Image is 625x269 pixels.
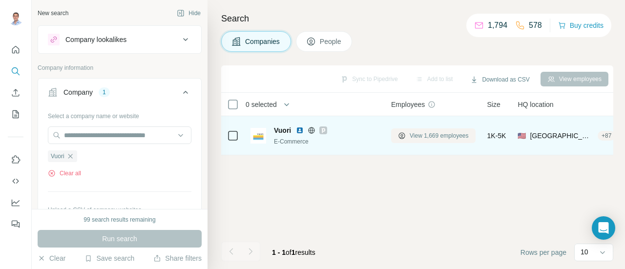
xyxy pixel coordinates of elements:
[8,10,23,25] img: Avatar
[245,37,281,46] span: Companies
[320,37,342,46] span: People
[530,131,594,141] span: [GEOGRAPHIC_DATA], [US_STATE]
[391,128,476,143] button: View 1,669 employees
[38,9,68,18] div: New search
[170,6,208,21] button: Hide
[51,152,64,161] span: Vuori
[272,248,315,256] span: results
[581,247,588,257] p: 10
[63,87,93,97] div: Company
[83,215,155,224] div: 99 search results remaining
[38,63,202,72] p: Company information
[518,100,553,109] span: HQ location
[153,253,202,263] button: Share filters
[84,253,134,263] button: Save search
[38,81,201,108] button: Company1
[529,20,542,31] p: 578
[48,169,81,178] button: Clear all
[8,84,23,102] button: Enrich CSV
[8,151,23,168] button: Use Surfe on LinkedIn
[286,248,292,256] span: of
[246,100,277,109] span: 0 selected
[274,137,379,146] div: E-Commerce
[558,19,604,32] button: Buy credits
[296,126,304,134] img: LinkedIn logo
[48,108,191,121] div: Select a company name or website
[272,248,286,256] span: 1 - 1
[38,253,65,263] button: Clear
[292,248,295,256] span: 1
[8,194,23,211] button: Dashboard
[592,216,615,240] div: Open Intercom Messenger
[463,72,536,87] button: Download as CSV
[99,88,110,97] div: 1
[598,131,615,140] div: + 87
[488,20,507,31] p: 1,794
[8,215,23,233] button: Feedback
[487,131,506,141] span: 1K-5K
[391,100,425,109] span: Employees
[8,172,23,190] button: Use Surfe API
[221,12,613,25] h4: Search
[487,100,500,109] span: Size
[8,105,23,123] button: My lists
[274,125,291,135] span: Vuori
[38,28,201,51] button: Company lookalikes
[8,62,23,80] button: Search
[410,131,469,140] span: View 1,669 employees
[48,206,191,214] p: Upload a CSV of company websites.
[521,248,566,257] span: Rows per page
[8,41,23,59] button: Quick start
[250,128,266,144] img: Logo of Vuori
[518,131,526,141] span: 🇺🇸
[65,35,126,44] div: Company lookalikes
